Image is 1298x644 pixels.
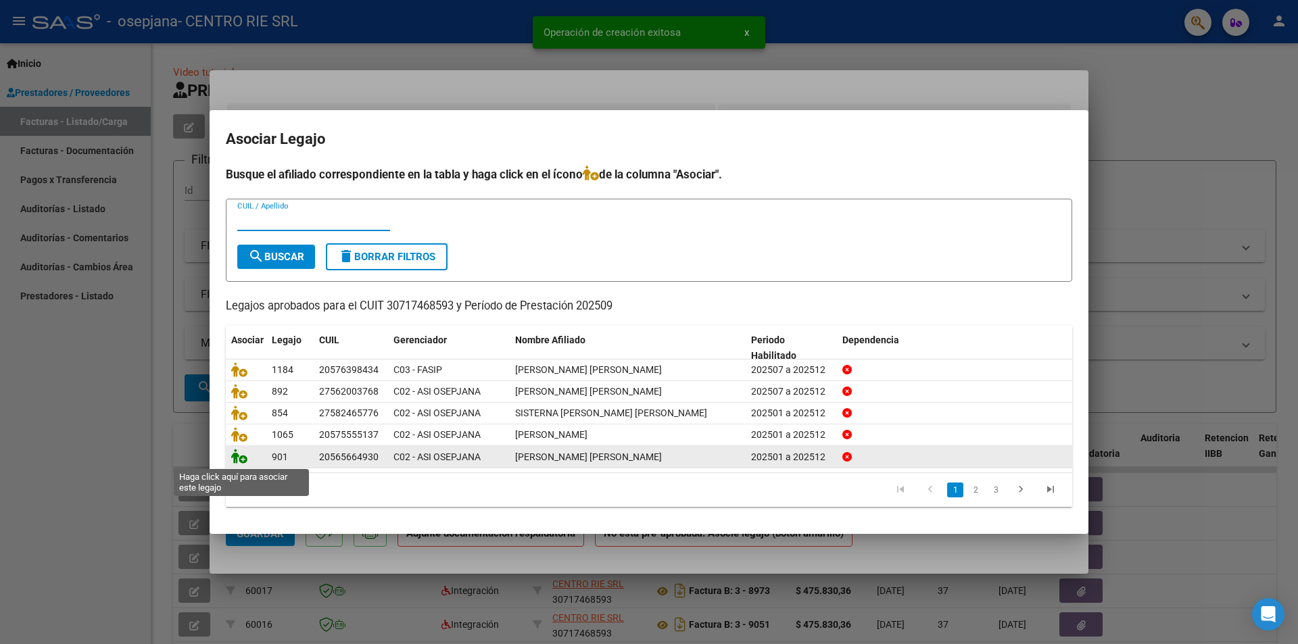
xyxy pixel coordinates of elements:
a: go to first page [888,482,913,497]
span: 854 [272,407,288,418]
datatable-header-cell: Legajo [266,326,314,370]
span: BORDON CIRO RAFAEL [515,451,662,462]
span: OLIVERA BENICIO VALENTIN [515,364,662,375]
p: Legajos aprobados para el CUIT 30717468593 y Período de Prestación 202509 [226,298,1072,315]
a: go to next page [1008,482,1034,497]
div: 20576398434 [319,362,379,378]
span: Asociar [231,335,264,345]
span: 892 [272,386,288,397]
span: 1184 [272,364,293,375]
span: Periodo Habilitado [751,335,796,361]
div: 20565664930 [319,449,379,465]
span: Gerenciador [393,335,447,345]
div: Open Intercom Messenger [1252,598,1284,630]
datatable-header-cell: Periodo Habilitado [746,326,837,370]
a: 3 [988,482,1004,497]
button: Borrar Filtros [326,243,448,270]
a: go to last page [1038,482,1063,497]
button: Buscar [237,245,315,269]
span: C02 - ASI OSEPJANA [393,429,481,440]
span: Nombre Afiliado [515,335,585,345]
span: CHAS LEON [515,429,587,440]
mat-icon: delete [338,248,354,264]
span: Borrar Filtros [338,251,435,263]
li: page 3 [986,478,1006,501]
div: 202501 a 202512 [751,427,832,443]
a: 2 [967,482,984,497]
div: 11 registros [226,473,393,507]
span: Buscar [248,251,304,263]
datatable-header-cell: Dependencia [837,326,1073,370]
div: 202507 a 202512 [751,362,832,378]
div: 202501 a 202512 [751,405,832,421]
span: Dependencia [842,335,899,345]
span: CUIL [319,335,339,345]
datatable-header-cell: Gerenciador [388,326,510,370]
div: 20575555137 [319,427,379,443]
span: VARGAS AMBAR ELENA [515,386,662,397]
div: 202501 a 202512 [751,449,832,465]
mat-icon: search [248,248,264,264]
li: page 2 [965,478,986,501]
li: page 1 [945,478,965,501]
a: go to previous page [917,482,943,497]
datatable-header-cell: Asociar [226,326,266,370]
div: 27562003768 [319,384,379,399]
span: C02 - ASI OSEPJANA [393,386,481,397]
h2: Asociar Legajo [226,126,1072,152]
datatable-header-cell: CUIL [314,326,388,370]
datatable-header-cell: Nombre Afiliado [510,326,746,370]
span: C03 - FASIP [393,364,442,375]
span: 901 [272,451,288,462]
span: C02 - ASI OSEPJANA [393,407,481,418]
a: 1 [947,482,963,497]
span: SISTERNA KAPLAN HELENA ISABEL [515,407,707,418]
span: 1065 [272,429,293,440]
h4: Busque el afiliado correspondiente en la tabla y haga click en el ícono de la columna "Asociar". [226,166,1072,183]
span: C02 - ASI OSEPJANA [393,451,481,462]
span: Legajo [272,335,302,345]
div: 27582465776 [319,405,379,421]
div: 202507 a 202512 [751,384,832,399]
